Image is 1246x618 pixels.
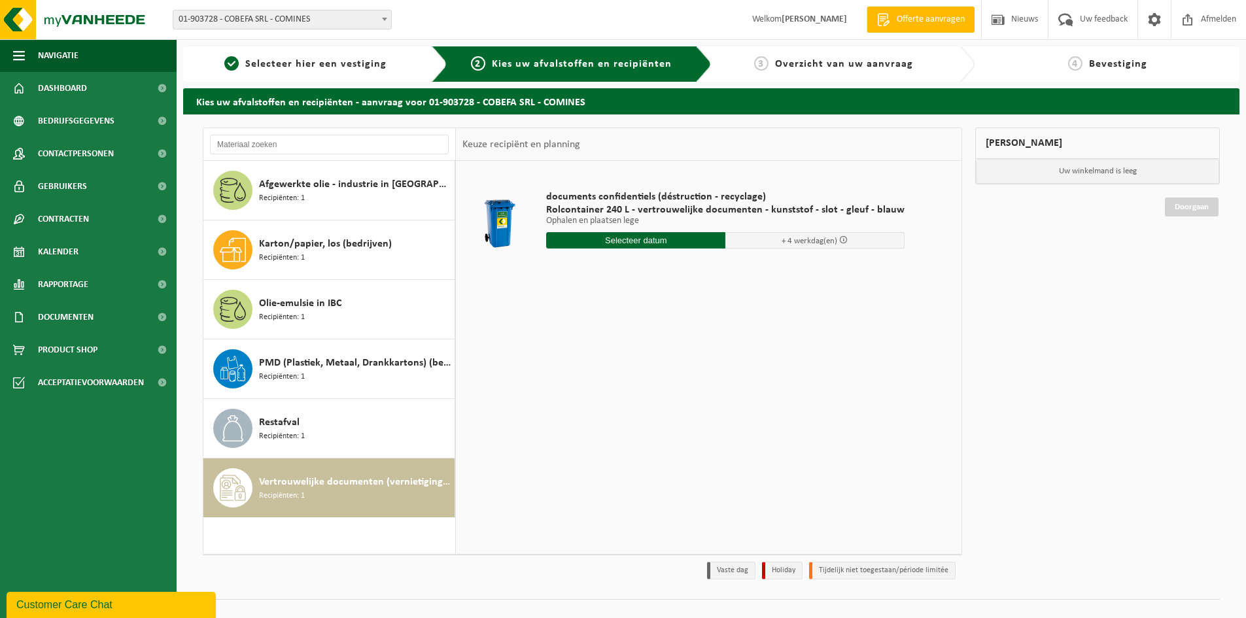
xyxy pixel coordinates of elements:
span: Bevestiging [1089,59,1147,69]
span: Olie-emulsie in IBC [259,296,341,311]
span: Contactpersonen [38,137,114,170]
span: Restafval [259,415,300,430]
span: Acceptatievoorwaarden [38,366,144,399]
span: Afgewerkte olie - industrie in [GEOGRAPHIC_DATA] [259,177,451,192]
span: Contracten [38,203,89,235]
h2: Kies uw afvalstoffen en recipiënten - aanvraag voor 01-903728 - COBEFA SRL - COMINES [183,88,1239,114]
a: Offerte aanvragen [867,7,975,33]
span: Karton/papier, los (bedrijven) [259,236,392,252]
span: Product Shop [38,334,97,366]
span: Documenten [38,301,94,334]
span: documents confidentiels (déstruction - recyclage) [546,190,905,203]
button: Vertrouwelijke documenten (vernietiging - recyclage) Recipiënten: 1 [203,458,455,517]
span: Selecteer hier een vestiging [245,59,387,69]
span: Recipiënten: 1 [259,371,305,383]
span: Kies uw afvalstoffen en recipiënten [492,59,672,69]
p: Ophalen en plaatsen lege [546,216,905,226]
span: 3 [754,56,769,71]
span: PMD (Plastiek, Metaal, Drankkartons) (bedrijven) [259,355,451,371]
p: Uw winkelmand is leeg [976,159,1219,184]
span: Offerte aanvragen [893,13,968,26]
strong: [PERSON_NAME] [782,14,847,24]
span: Bedrijfsgegevens [38,105,114,137]
button: Olie-emulsie in IBC Recipiënten: 1 [203,280,455,339]
span: 01-903728 - COBEFA SRL - COMINES [173,10,392,29]
button: Afgewerkte olie - industrie in [GEOGRAPHIC_DATA] Recipiënten: 1 [203,161,455,220]
button: Restafval Recipiënten: 1 [203,399,455,458]
span: Recipiënten: 1 [259,311,305,324]
span: Rolcontainer 240 L - vertrouwelijke documenten - kunststof - slot - gleuf - blauw [546,203,905,216]
span: 2 [471,56,485,71]
span: Kalender [38,235,78,268]
iframe: chat widget [7,589,218,618]
span: Gebruikers [38,170,87,203]
a: Doorgaan [1165,197,1219,216]
span: 1 [224,56,239,71]
span: Recipiënten: 1 [259,192,305,205]
span: Recipiënten: 1 [259,430,305,443]
div: [PERSON_NAME] [975,128,1220,159]
span: Recipiënten: 1 [259,490,305,502]
input: Materiaal zoeken [210,135,449,154]
a: 1Selecteer hier een vestiging [190,56,421,72]
span: Recipiënten: 1 [259,252,305,264]
span: 01-903728 - COBEFA SRL - COMINES [173,10,391,29]
span: Navigatie [38,39,78,72]
div: Keuze recipiënt en planning [456,128,587,161]
li: Holiday [762,562,803,579]
span: 4 [1068,56,1082,71]
input: Selecteer datum [546,232,725,249]
span: + 4 werkdag(en) [782,237,837,245]
span: Overzicht van uw aanvraag [775,59,913,69]
li: Tijdelijk niet toegestaan/période limitée [809,562,956,579]
button: PMD (Plastiek, Metaal, Drankkartons) (bedrijven) Recipiënten: 1 [203,339,455,399]
span: Vertrouwelijke documenten (vernietiging - recyclage) [259,474,451,490]
span: Rapportage [38,268,88,301]
li: Vaste dag [707,562,755,579]
span: Dashboard [38,72,87,105]
button: Karton/papier, los (bedrijven) Recipiënten: 1 [203,220,455,280]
